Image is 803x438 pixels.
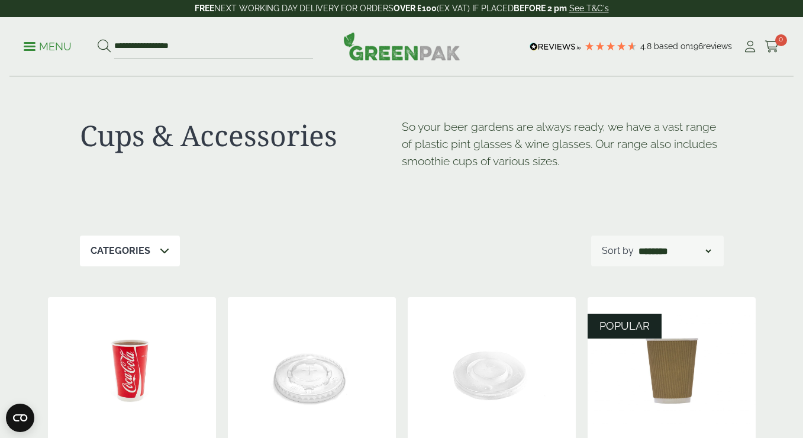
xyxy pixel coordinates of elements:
p: Categories [91,244,150,258]
strong: OVER £100 [394,4,437,13]
img: REVIEWS.io [530,43,581,51]
strong: BEFORE 2 pm [514,4,567,13]
span: 4.8 [640,41,654,51]
span: Based on [654,41,690,51]
h1: Cups & Accessories [80,118,402,153]
p: Sort by [602,244,634,258]
img: GreenPak Supplies [343,32,460,60]
i: Cart [765,41,779,53]
p: So your beer gardens are always ready, we have a vast range of plastic pint glasses & wine glasse... [402,118,724,169]
i: My Account [743,41,757,53]
select: Shop order [636,244,713,258]
button: Open CMP widget [6,404,34,432]
a: Menu [24,40,72,51]
div: 4.79 Stars [584,41,637,51]
strong: FREE [195,4,214,13]
span: 0 [775,34,787,46]
a: See T&C's [569,4,609,13]
p: Menu [24,40,72,54]
span: POPULAR [599,320,650,332]
a: 0 [765,38,779,56]
span: reviews [703,41,732,51]
span: 196 [690,41,703,51]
